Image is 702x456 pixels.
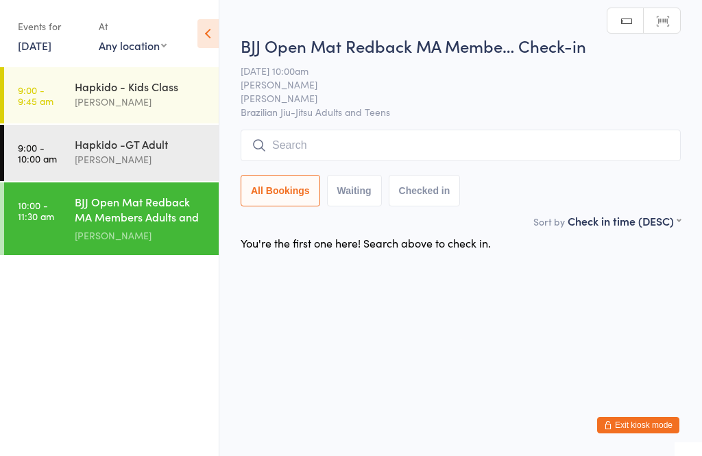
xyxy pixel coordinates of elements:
[75,79,207,94] div: Hapkido - Kids Class
[99,15,167,38] div: At
[327,175,382,206] button: Waiting
[18,200,54,221] time: 10:00 - 11:30 am
[4,67,219,123] a: 9:00 -9:45 amHapkido - Kids Class[PERSON_NAME]
[18,38,51,53] a: [DATE]
[241,130,681,161] input: Search
[241,105,681,119] span: Brazilian Jiu-Jitsu Adults and Teens
[241,235,491,250] div: You're the first one here! Search above to check in.
[75,136,207,152] div: Hapkido -GT Adult
[75,194,207,228] div: BJJ Open Mat Redback MA Members Adults and Kids
[18,142,57,164] time: 9:00 - 10:00 am
[75,228,207,243] div: [PERSON_NAME]
[18,15,85,38] div: Events for
[389,175,461,206] button: Checked in
[241,34,681,57] h2: BJJ Open Mat Redback MA Membe… Check-in
[4,125,219,181] a: 9:00 -10:00 amHapkido -GT Adult[PERSON_NAME]
[241,77,659,91] span: [PERSON_NAME]
[241,64,659,77] span: [DATE] 10:00am
[241,175,320,206] button: All Bookings
[533,215,565,228] label: Sort by
[597,417,679,433] button: Exit kiosk mode
[241,91,659,105] span: [PERSON_NAME]
[75,94,207,110] div: [PERSON_NAME]
[18,84,53,106] time: 9:00 - 9:45 am
[75,152,207,167] div: [PERSON_NAME]
[568,213,681,228] div: Check in time (DESC)
[4,182,219,255] a: 10:00 -11:30 amBJJ Open Mat Redback MA Members Adults and Kids[PERSON_NAME]
[99,38,167,53] div: Any location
